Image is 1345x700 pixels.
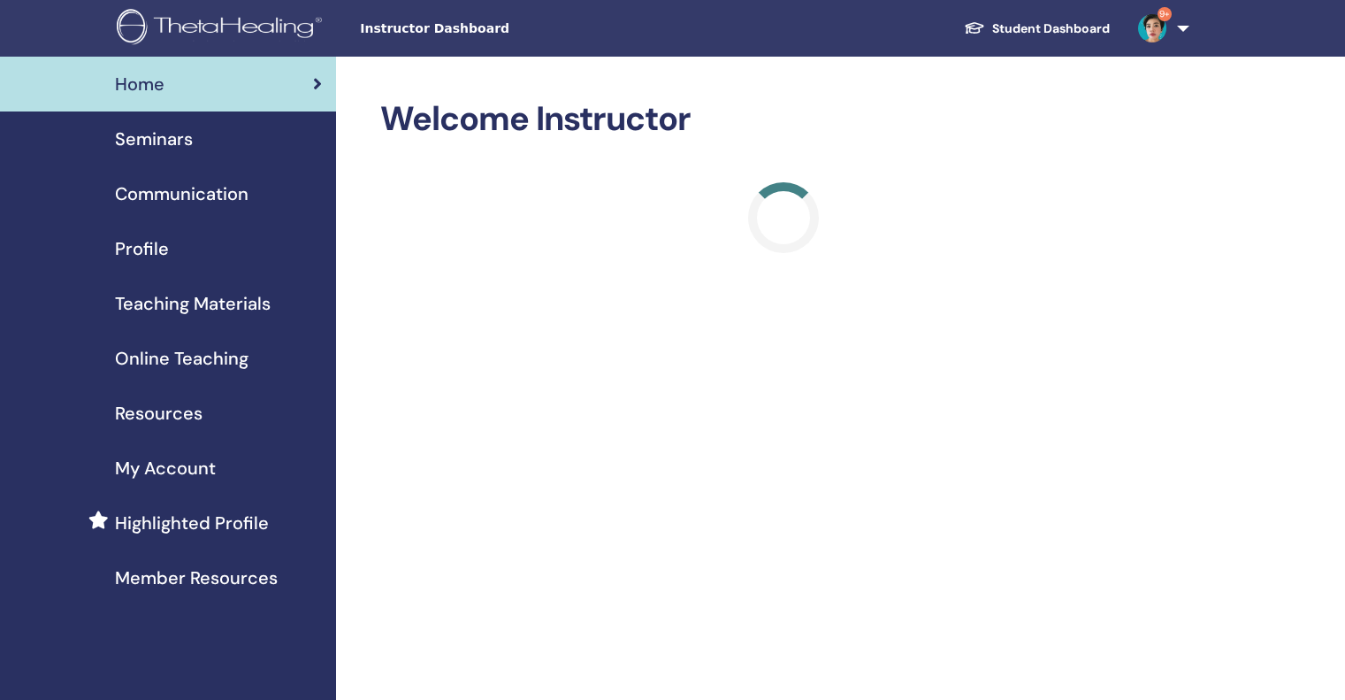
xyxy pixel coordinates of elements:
[115,235,169,262] span: Profile
[1158,7,1172,21] span: 9+
[380,99,1186,140] h2: Welcome Instructor
[115,565,278,591] span: Member Resources
[115,510,269,536] span: Highlighted Profile
[964,20,985,35] img: graduation-cap-white.svg
[115,181,248,207] span: Communication
[1138,14,1166,42] img: default.jpg
[115,290,271,317] span: Teaching Materials
[115,455,216,481] span: My Account
[115,126,193,152] span: Seminars
[360,19,625,38] span: Instructor Dashboard
[115,71,164,97] span: Home
[117,9,328,49] img: logo.png
[115,400,203,427] span: Resources
[950,12,1124,45] a: Student Dashboard
[115,345,248,372] span: Online Teaching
